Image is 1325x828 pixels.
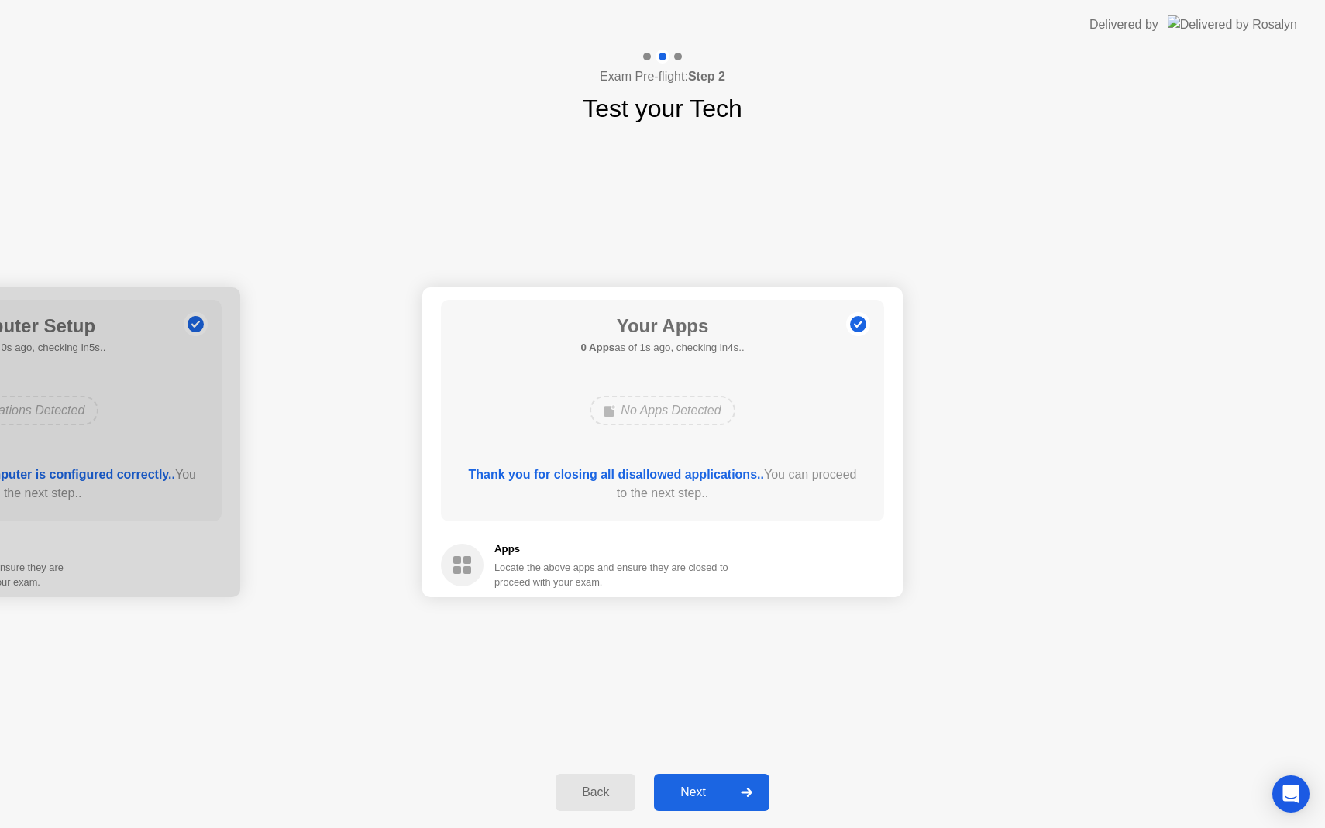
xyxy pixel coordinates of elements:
[494,560,729,589] div: Locate the above apps and ensure they are closed to proceed with your exam.
[580,340,744,356] h5: as of 1s ago, checking in4s..
[580,312,744,340] h1: Your Apps
[463,466,862,503] div: You can proceed to the next step..
[600,67,725,86] h4: Exam Pre-flight:
[556,774,635,811] button: Back
[494,541,729,557] h5: Apps
[1272,775,1310,813] div: Open Intercom Messenger
[1168,15,1297,33] img: Delivered by Rosalyn
[688,70,725,83] b: Step 2
[560,785,631,799] div: Back
[583,90,742,127] h1: Test your Tech
[580,342,614,353] b: 0 Apps
[659,785,728,799] div: Next
[1089,15,1158,34] div: Delivered by
[590,396,735,425] div: No Apps Detected
[654,774,769,811] button: Next
[469,468,764,481] b: Thank you for closing all disallowed applications..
